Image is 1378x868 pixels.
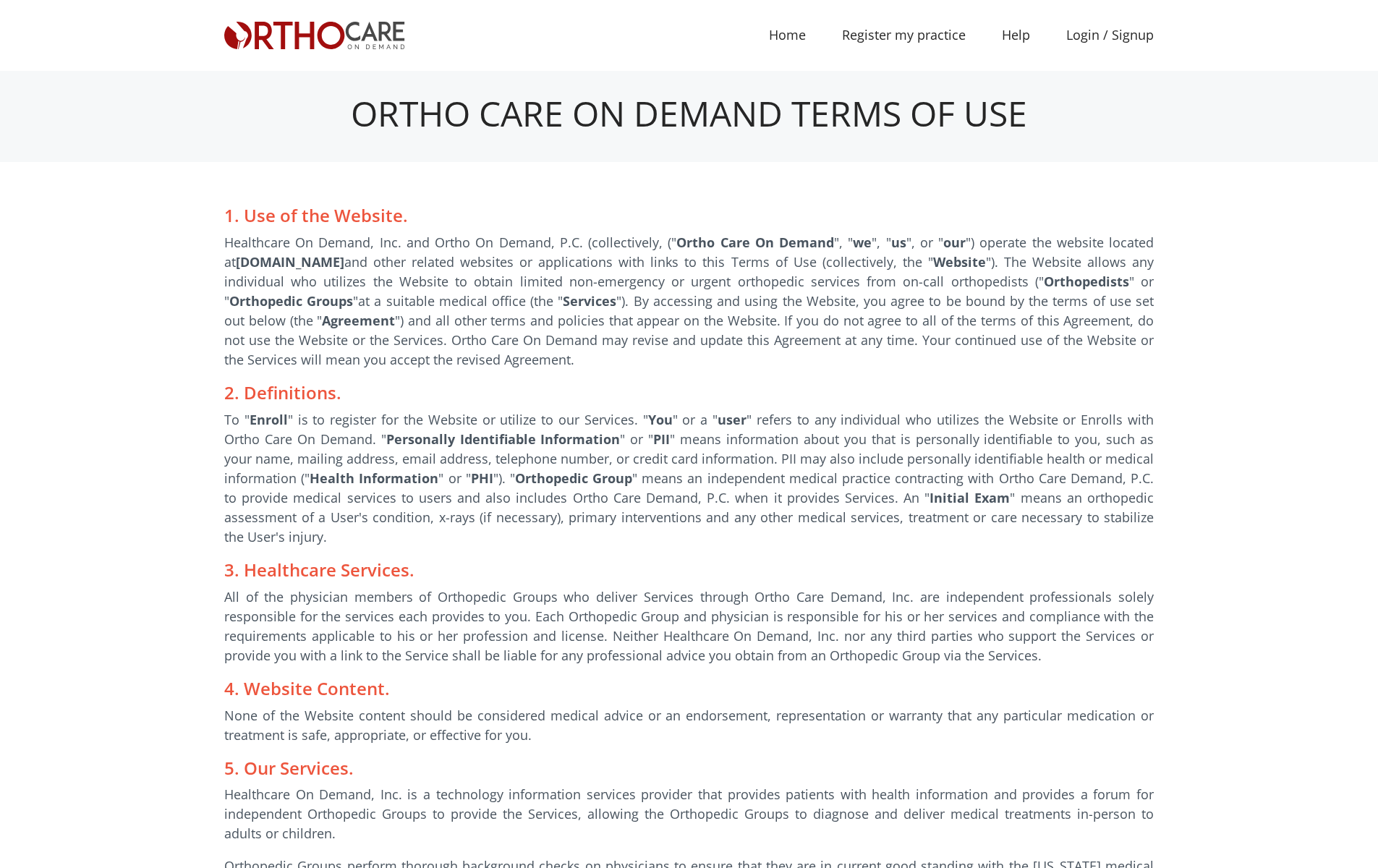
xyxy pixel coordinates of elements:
[224,205,1154,226] h5: 1. Use of the Website.
[676,234,834,251] strong: Ortho Care On Demand
[224,410,1154,547] p: To " " is to register for the Website or utilize to our Services. " " or a " " refers to any indi...
[224,93,1154,135] h1: ORTHO CARE ON DEMAND TERMS OF USE
[224,706,1154,745] p: None of the Website content should be considered medical advice or an endorsement, representation...
[224,587,1154,665] p: All of the physician members of Orthopedic Groups who deliver Services through Ortho Care Demand,...
[653,430,670,448] strong: PII
[224,678,1154,699] h5: 4. Website Content.
[718,411,747,428] strong: user
[984,19,1048,51] a: Help
[322,312,395,329] strong: Agreement
[943,234,966,251] strong: our
[933,253,986,271] strong: Website
[229,292,353,310] strong: Orthopedic Groups
[824,19,984,51] a: Register my practice
[224,758,1154,779] h5: 5. Our Services.
[1048,25,1172,45] a: Login / Signup
[224,233,1154,370] p: Healthcare On Demand, Inc. and Ortho On Demand, P.C. (collectively, (" ", " ", " ", or " ") opera...
[515,469,632,487] strong: Orthopedic Group
[648,411,673,428] strong: You
[386,430,621,448] strong: Personally Identifiable Information
[1044,273,1129,290] strong: Orthopedists
[224,560,1154,581] h5: 3. Healthcare Services.
[891,234,906,251] strong: us
[224,785,1154,843] p: Healthcare On Demand, Inc. is a technology information services provider that provides patients w...
[471,469,493,487] strong: PHI
[853,234,872,251] strong: we
[310,469,438,487] strong: Health Information
[236,253,344,271] strong: [DOMAIN_NAME]
[751,19,824,51] a: Home
[224,383,1154,404] h5: 2. Definitions.
[563,292,616,310] strong: Services
[930,489,1010,506] strong: Initial Exam
[250,411,288,428] strong: Enroll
